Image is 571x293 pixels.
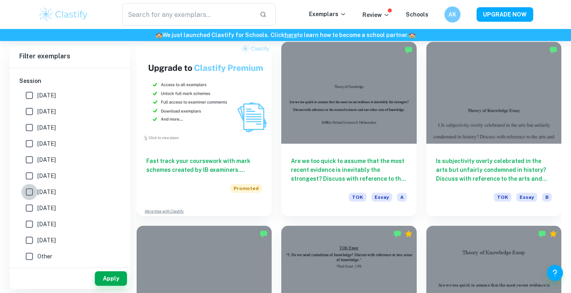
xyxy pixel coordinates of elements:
h6: AK [448,10,457,19]
h6: Are we too quick to assume that the most recent evidence is inevitably the strongest? Discuss wit... [291,157,407,183]
span: A [397,193,407,202]
span: [DATE] [37,220,56,229]
h6: Session [19,76,121,85]
button: UPGRADE NOW [477,7,533,22]
span: Essay [516,193,537,202]
img: Marked [405,46,413,54]
p: Review [362,10,390,19]
span: [DATE] [37,171,56,180]
a: here [284,32,297,38]
p: Exemplars [309,10,346,19]
span: [DATE] [37,204,56,213]
span: [DATE] [37,236,56,245]
h6: Fast track your coursework with mark schemes created by IB examiners. Upgrade now [146,157,262,174]
h6: Is subjectivity overly celebrated in the arts but unfairly condemned in history? Discuss with ref... [436,157,552,183]
span: [DATE] [37,107,56,116]
img: Thumbnail [137,42,272,143]
span: TOK [349,193,366,202]
img: Marked [538,230,546,238]
span: B [542,193,552,202]
button: Apply [95,271,127,286]
input: Search for any exemplars... [122,3,254,26]
a: Is subjectivity overly celebrated in the arts but unfairly condemned in history? Discuss with ref... [426,42,561,216]
div: Premium [405,230,413,238]
div: Premium [549,230,557,238]
span: [DATE] [37,188,56,196]
span: TOK [494,193,512,202]
span: Essay [371,193,392,202]
button: Help and Feedback [547,265,563,281]
button: AK [444,6,460,23]
img: Clastify logo [38,6,89,23]
img: Marked [393,230,401,238]
h6: Filter exemplars [10,45,130,68]
a: Advertise with Clastify [145,208,184,214]
img: Marked [260,230,268,238]
h6: We just launched Clastify for Schools. Click to learn how to become a school partner. [2,31,569,39]
img: Marked [549,46,557,54]
a: Schools [406,11,428,18]
span: [DATE] [37,91,56,100]
span: [DATE] [37,123,56,132]
span: 🏫 [409,32,415,38]
span: [DATE] [37,155,56,164]
span: [DATE] [37,139,56,148]
a: Are we too quick to assume that the most recent evidence is inevitably the strongest? Discuss wit... [281,42,416,216]
span: 🏫 [156,32,162,38]
span: Promoted [230,184,262,193]
span: Other [37,252,52,261]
